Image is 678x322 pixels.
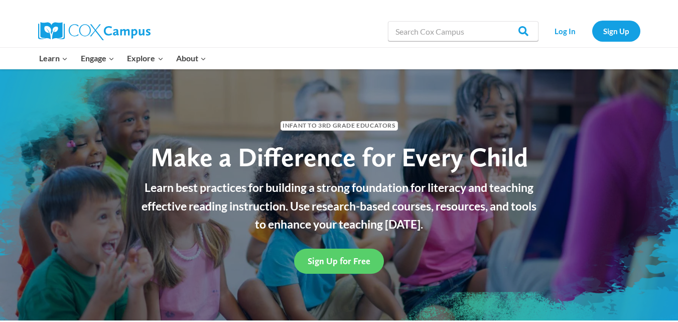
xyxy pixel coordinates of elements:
nav: Primary Navigation [33,48,213,69]
span: Sign Up for Free [308,256,370,266]
a: Log In [544,21,587,41]
span: Infant to 3rd Grade Educators [281,121,398,131]
span: Engage [81,52,114,65]
img: Cox Campus [38,22,151,40]
input: Search Cox Campus [388,21,538,41]
span: Explore [127,52,163,65]
span: Learn [39,52,68,65]
a: Sign Up for Free [294,249,384,273]
a: Sign Up [592,21,640,41]
span: Make a Difference for Every Child [151,141,528,173]
span: About [176,52,206,65]
p: Learn best practices for building a strong foundation for literacy and teaching effective reading... [136,178,543,234]
nav: Secondary Navigation [544,21,640,41]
